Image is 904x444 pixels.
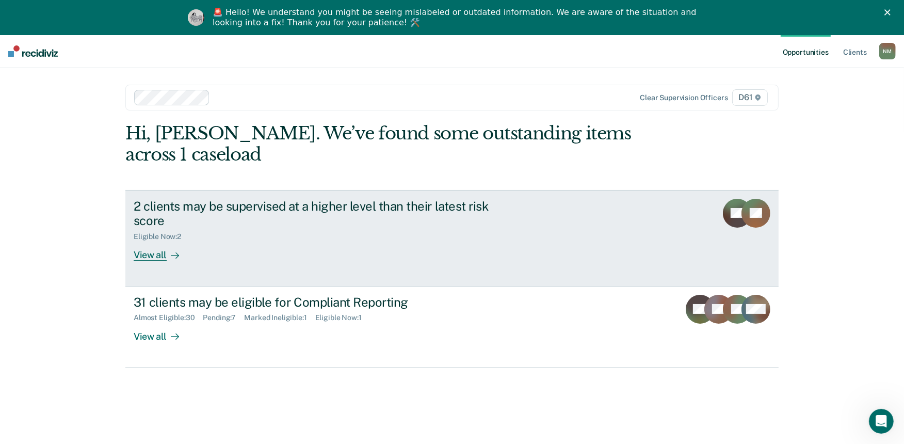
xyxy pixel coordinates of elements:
div: Hi, [PERSON_NAME]. We’ve found some outstanding items across 1 caseload [125,123,648,165]
div: Almost Eligible : 30 [134,313,203,322]
div: Eligible Now : 1 [315,313,370,322]
button: NM [879,43,896,59]
span: D61 [732,89,768,106]
img: Profile image for Kim [188,9,204,26]
div: View all [134,241,191,261]
img: Recidiviz [8,45,58,57]
iframe: Intercom live chat [869,409,894,434]
div: Eligible Now : 2 [134,232,189,241]
div: 2 clients may be supervised at a higher level than their latest risk score [134,199,496,229]
div: Pending : 7 [203,313,245,322]
div: Close [884,9,895,15]
div: Marked Ineligible : 1 [244,313,315,322]
div: N M [879,43,896,59]
a: Clients [841,35,869,68]
a: Opportunities [781,35,831,68]
div: 🚨 Hello! We understand you might be seeing mislabeled or outdated information. We are aware of th... [213,7,700,28]
a: 2 clients may be supervised at a higher level than their latest risk scoreEligible Now:2View all [125,190,779,287]
a: 31 clients may be eligible for Compliant ReportingAlmost Eligible:30Pending:7Marked Ineligible:1E... [125,287,779,368]
div: 31 clients may be eligible for Compliant Reporting [134,295,496,310]
div: Clear supervision officers [640,93,728,102]
div: View all [134,322,191,342]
